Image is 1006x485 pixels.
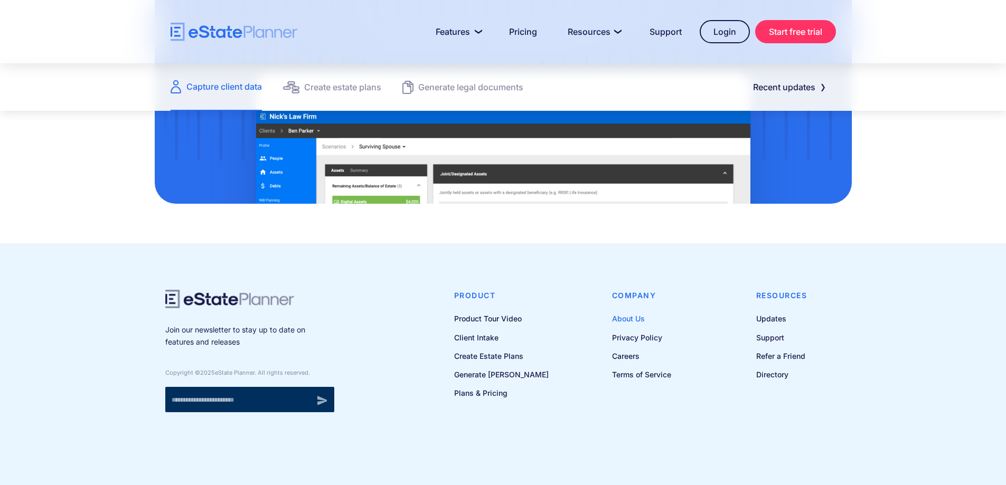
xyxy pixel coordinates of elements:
[165,369,334,376] div: Copyright © eState Planner. All rights reserved.
[612,368,671,381] a: Terms of Service
[756,349,807,363] a: Refer a Friend
[740,77,836,98] a: Recent updates
[700,20,750,43] a: Login
[612,312,671,325] a: About Us
[496,21,550,42] a: Pricing
[171,23,297,41] a: home
[454,349,549,363] a: Create Estate Plans
[165,387,334,412] form: Newsletter signup
[756,290,807,301] h4: Resources
[454,386,549,400] a: Plans & Pricing
[756,331,807,344] a: Support
[756,312,807,325] a: Updates
[454,290,549,301] h4: Product
[753,80,815,94] div: Recent updates
[418,80,523,94] div: Generate legal documents
[454,368,549,381] a: Generate [PERSON_NAME]
[756,368,807,381] a: Directory
[612,290,671,301] h4: Company
[454,331,549,344] a: Client Intake
[454,312,549,325] a: Product Tour Video
[755,20,836,43] a: Start free trial
[637,21,694,42] a: Support
[423,21,491,42] a: Features
[186,79,262,94] div: Capture client data
[612,349,671,363] a: Careers
[283,63,381,111] a: Create estate plans
[402,63,523,111] a: Generate legal documents
[200,369,215,376] span: 2025
[304,80,381,94] div: Create estate plans
[612,331,671,344] a: Privacy Policy
[555,21,632,42] a: Resources
[165,324,334,348] p: Join our newsletter to stay up to date on features and releases
[171,63,262,111] a: Capture client data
